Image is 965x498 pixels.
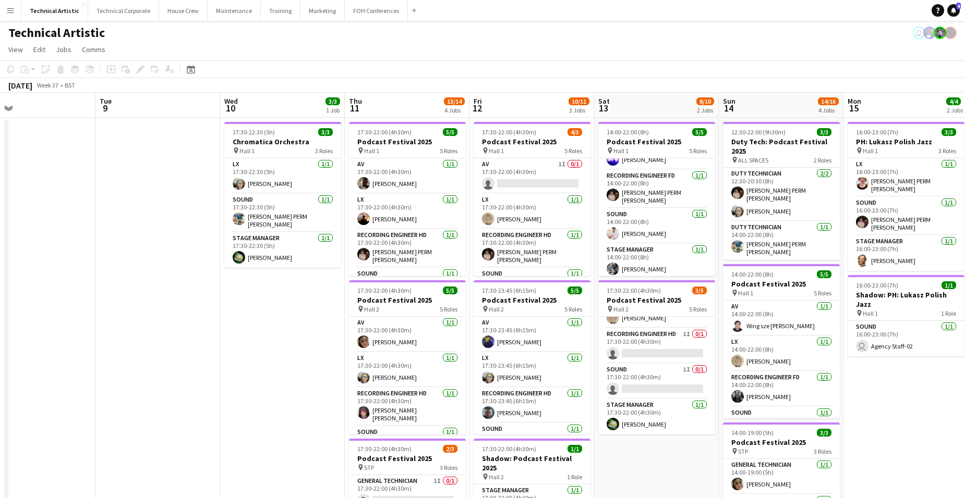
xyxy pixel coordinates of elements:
app-user-avatar: Gloria Hamlyn [913,27,925,39]
button: Technical Artistic [21,1,88,21]
span: Wed [224,96,238,106]
span: 11 [347,102,362,114]
div: 2 Jobs [697,106,714,114]
app-card-role: Duty Technician2/212:30-20:30 (8h)[PERSON_NAME] PERM [PERSON_NAME][PERSON_NAME] [723,168,840,221]
button: House Crew [159,1,208,21]
span: 4/5 [568,128,582,136]
span: Edit [33,45,45,54]
app-card-role: Recording Engineer FD1/114:00-22:00 (8h)[PERSON_NAME] PERM [PERSON_NAME] [598,170,715,208]
app-card-role: AV1I0/117:30-22:00 (4h30m) [474,158,590,194]
div: 1 Job [326,106,340,114]
span: 5 Roles [689,147,707,155]
span: 10/11 [569,97,589,105]
app-job-card: 14:00-22:00 (8h)5/5Podcast Festival 2025 Hall 15 Roles[PERSON_NAME]LX1/114:00-22:00 (8h)[PERSON_N... [598,122,715,276]
span: 4 [956,3,961,9]
span: 5 Roles [814,289,831,297]
app-user-avatar: Gabrielle Barr [944,27,957,39]
app-card-role: Sound1/1 [474,268,590,303]
span: 3 Roles [814,447,831,455]
span: Fri [474,96,482,106]
span: 3/3 [318,128,333,136]
div: 4 Jobs [818,106,838,114]
app-card-role: Sound1/116:00-23:00 (7h) Agency Staff-02 [848,321,964,356]
span: 14:00-22:00 (8h) [731,270,774,278]
span: 14:00-19:00 (5h) [731,429,774,437]
div: [DATE] [8,80,32,91]
span: ALL SPACES [738,156,768,164]
h3: Shadow: Podcast Festival 2025 [474,454,590,472]
app-card-role: Recording Engineer HD1/117:30-22:00 (4h30m)[PERSON_NAME] PERM [PERSON_NAME] [474,229,590,268]
a: Edit [29,43,50,56]
button: Marketing [300,1,345,21]
span: 5 Roles [440,305,457,313]
span: 5/5 [817,270,831,278]
a: View [4,43,27,56]
span: 17:30-22:00 (4h30m) [607,287,661,294]
span: Comms [82,45,105,54]
span: Hall 2 [489,473,504,481]
span: 3/5 [692,287,707,294]
app-job-card: 14:00-22:00 (8h)5/5Podcast Festival 2025 Hall 15 RolesAV1/114:00-22:00 (8h)Wing sze [PERSON_NAME]... [723,264,840,418]
div: BST [65,81,75,89]
app-job-card: 17:30-23:45 (6h15m)5/5Podcast Festival 2025 Hall 25 RolesAV1/117:30-23:45 (6h15m)[PERSON_NAME]LX1... [474,280,590,434]
app-card-role: AV1/117:30-23:45 (6h15m)[PERSON_NAME] [474,317,590,352]
span: 5/5 [443,128,457,136]
span: Hall 1 [489,147,504,155]
app-job-card: 17:30-22:00 (4h30m)5/5Podcast Festival 2025 Hall 25 RolesAV1/117:30-22:00 (4h30m)[PERSON_NAME]LX1... [349,280,466,434]
app-card-role: Recording Engineer HD1/117:30-22:00 (4h30m)[PERSON_NAME] PERM [PERSON_NAME] [349,229,466,268]
h3: Podcast Festival 2025 [598,137,715,146]
span: 10 [223,102,238,114]
span: 16:00-23:00 (7h) [856,128,898,136]
app-card-role: LX1/117:30-23:45 (6h15m)[PERSON_NAME] [474,352,590,388]
span: 4/4 [946,97,961,105]
button: Technical Corporate [88,1,159,21]
span: Thu [349,96,362,106]
app-card-role: Stage Manager1/117:30-22:30 (5h)[PERSON_NAME] [224,232,341,268]
span: 17:30-22:00 (4h30m) [357,445,412,453]
app-card-role: Duty Technician1/114:00-22:00 (8h)[PERSON_NAME] PERM [PERSON_NAME] [723,221,840,260]
app-job-card: 17:30-22:00 (4h30m)5/5Podcast Festival 2025 Hall 15 RolesAV1/117:30-22:00 (4h30m)[PERSON_NAME]LX1... [349,122,466,276]
app-job-card: 17:30-22:00 (4h30m)3/5Podcast Festival 2025 Hall 25 Roles[PERSON_NAME]LX1/117:30-22:00 (4h30m)[PE... [598,280,715,434]
span: Hall 1 [239,147,255,155]
span: Hall 1 [364,147,379,155]
div: 4 Jobs [444,106,464,114]
app-card-role: Sound1I0/117:30-22:00 (4h30m) [598,364,715,399]
span: 9 [98,102,112,114]
span: 12:30-22:00 (9h30m) [731,128,786,136]
span: 13 [597,102,610,114]
app-card-role: AV1/117:30-22:00 (4h30m)[PERSON_NAME] [349,158,466,194]
span: Hall 2 [489,305,504,313]
span: 17:30-22:00 (4h30m) [482,445,536,453]
span: 17:30-22:30 (5h) [233,128,275,136]
button: Maintenance [208,1,261,21]
app-card-role: General Technician1/114:00-19:00 (5h)[PERSON_NAME] [723,459,840,494]
div: 3 Jobs [569,106,589,114]
app-card-role: Sound1/1 [349,426,466,462]
span: 14 [721,102,735,114]
div: 17:30-22:00 (4h30m)4/5Podcast Festival 2025 Hall 15 RolesAV1I0/117:30-22:00 (4h30m) LX1/117:30-22... [474,122,590,276]
app-card-role: Sound1/116:00-23:00 (7h)[PERSON_NAME] PERM [PERSON_NAME] [848,197,964,235]
span: Hall 1 [863,147,878,155]
button: Training [261,1,300,21]
app-card-role: Sound1/114:00-22:00 (8h) [723,407,840,442]
h3: Chromatica Orchestra [224,137,341,146]
span: 14:00-22:00 (8h) [607,128,649,136]
span: 5/5 [443,287,457,294]
app-card-role: Sound1/1 [349,268,466,303]
app-card-role: Recording Engineer HD1/117:30-22:00 (4h30m)[PERSON_NAME] [PERSON_NAME] [349,388,466,426]
app-job-card: 12:30-22:00 (9h30m)3/3Duty Tech: Podcast Festival 2025 ALL SPACES2 RolesDuty Technician2/212:30-2... [723,122,840,260]
app-job-card: 17:30-22:30 (5h)3/3Chromatica Orchestra Hall 13 RolesLX1/117:30-22:30 (5h)[PERSON_NAME]Sound1/117... [224,122,341,268]
span: Jobs [56,45,71,54]
h3: Podcast Festival 2025 [598,295,715,305]
span: STP [738,447,748,455]
span: Tue [100,96,112,106]
app-card-role: Stage Manager1/117:30-22:00 (4h30m)[PERSON_NAME] [598,399,715,434]
h3: PH: Lukasz Polish Jazz [848,137,964,146]
span: Mon [848,96,861,106]
app-card-role: LX1/114:00-22:00 (8h)[PERSON_NAME] [723,336,840,371]
span: 5 Roles [689,305,707,313]
app-card-role: LX1/117:30-22:00 (4h30m)[PERSON_NAME] [474,194,590,229]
